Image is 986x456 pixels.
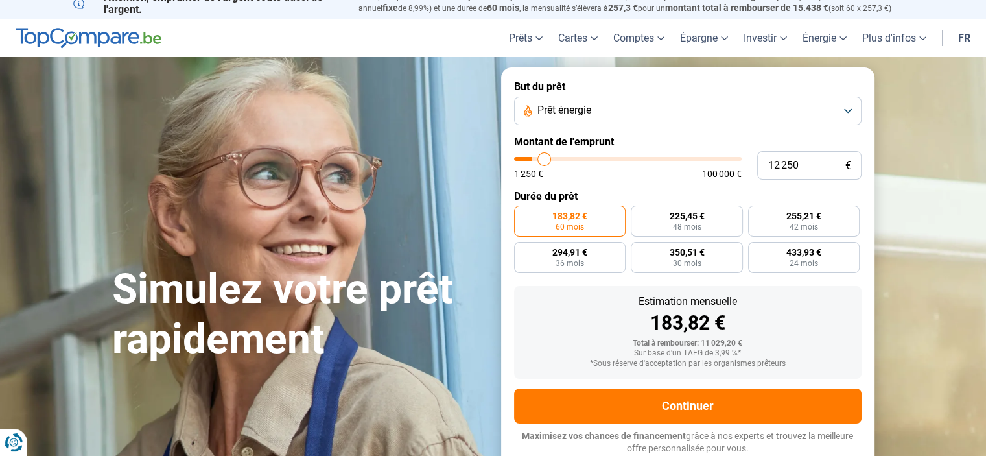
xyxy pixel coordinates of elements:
[522,431,686,441] span: Maximisez vos chances de financement
[665,3,828,13] span: montant total à rembourser de 15.438 €
[702,169,742,178] span: 100 000 €
[672,223,701,231] span: 48 mois
[786,248,821,257] span: 433,93 €
[786,211,821,221] span: 255,21 €
[501,19,550,57] a: Prêts
[608,3,638,13] span: 257,3 €
[514,169,543,178] span: 1 250 €
[950,19,978,57] a: fr
[524,339,851,348] div: Total à rembourser: 11 029,20 €
[514,136,862,148] label: Montant de l'emprunt
[845,160,851,171] span: €
[514,97,862,125] button: Prêt énergie
[854,19,934,57] a: Plus d'infos
[556,259,584,267] span: 36 mois
[790,223,818,231] span: 42 mois
[672,19,736,57] a: Épargne
[672,259,701,267] span: 30 mois
[524,296,851,307] div: Estimation mensuelle
[524,349,851,358] div: Sur base d'un TAEG de 3,99 %*
[605,19,672,57] a: Comptes
[514,190,862,202] label: Durée du prêt
[524,359,851,368] div: *Sous réserve d'acceptation par les organismes prêteurs
[112,265,486,365] h1: Simulez votre prêt rapidement
[552,211,587,221] span: 183,82 €
[16,28,161,49] img: TopCompare
[514,389,862,424] button: Continuer
[514,80,862,93] label: But du prêt
[524,313,851,333] div: 183,82 €
[556,223,584,231] span: 60 mois
[669,248,704,257] span: 350,51 €
[537,103,591,117] span: Prêt énergie
[669,211,704,221] span: 225,45 €
[487,3,519,13] span: 60 mois
[550,19,605,57] a: Cartes
[736,19,795,57] a: Investir
[552,248,587,257] span: 294,91 €
[795,19,854,57] a: Énergie
[514,430,862,455] p: grâce à nos experts et trouvez la meilleure offre personnalisée pour vous.
[790,259,818,267] span: 24 mois
[382,3,398,13] span: fixe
